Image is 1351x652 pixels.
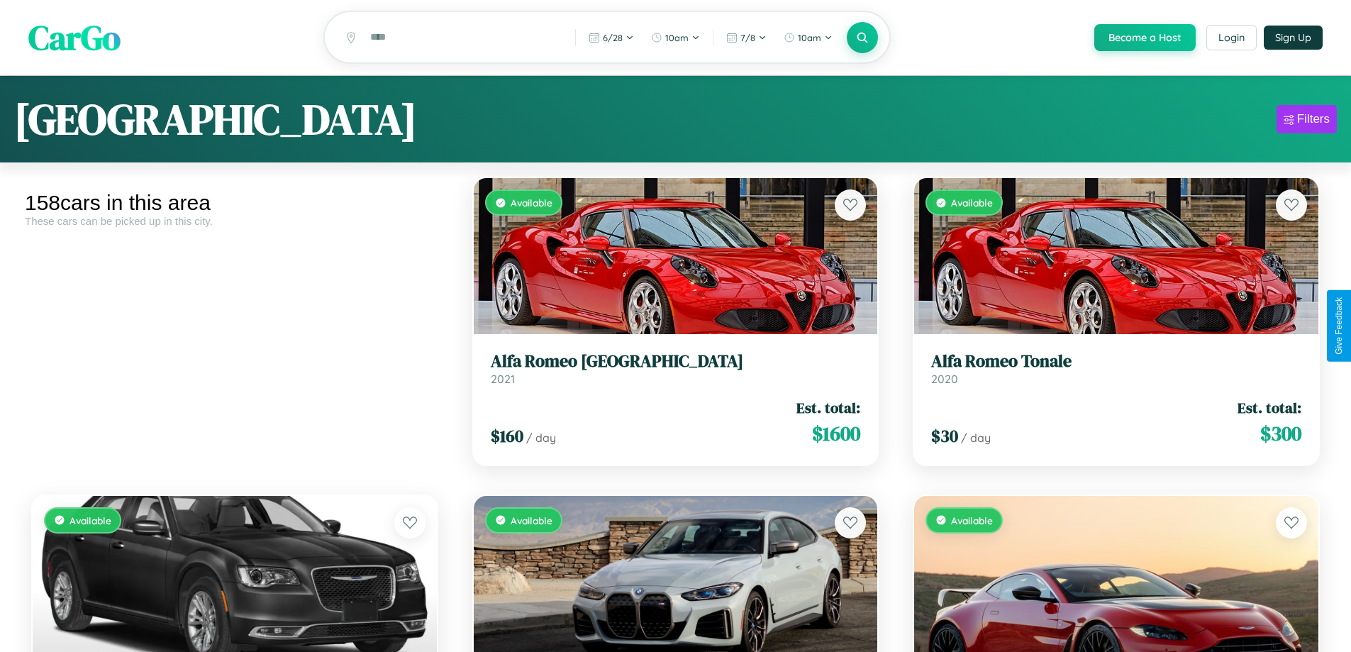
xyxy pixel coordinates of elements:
h3: Alfa Romeo Tonale [931,351,1301,372]
h3: Alfa Romeo [GEOGRAPHIC_DATA] [491,351,861,372]
span: 10am [798,32,821,43]
span: Available [511,514,552,526]
div: 158 cars in this area [25,191,445,215]
span: 7 / 8 [740,32,755,43]
span: Available [511,197,552,209]
button: Filters [1277,105,1337,133]
button: 10am [777,26,840,49]
div: These cars can be picked up in this city. [25,215,445,227]
span: 2020 [931,372,958,386]
span: CarGo [28,14,121,61]
span: 10am [665,32,689,43]
div: Give Feedback [1334,297,1344,355]
span: 2021 [491,372,515,386]
a: Alfa Romeo Tonale2020 [931,351,1301,386]
span: / day [961,431,991,445]
button: Login [1206,25,1257,50]
button: 10am [644,26,707,49]
span: Est. total: [1238,397,1301,418]
span: $ 160 [491,424,523,448]
span: Available [951,514,993,526]
span: $ 30 [931,424,958,448]
span: $ 1600 [812,419,860,448]
h1: [GEOGRAPHIC_DATA] [14,90,417,148]
div: Filters [1297,112,1330,126]
span: $ 300 [1260,419,1301,448]
button: 6/28 [582,26,641,49]
a: Alfa Romeo [GEOGRAPHIC_DATA]2021 [491,351,861,386]
button: Become a Host [1094,24,1196,51]
span: 6 / 28 [603,32,623,43]
button: Sign Up [1264,26,1323,50]
span: Available [951,197,993,209]
button: 7/8 [719,26,774,49]
span: Available [70,514,111,526]
span: / day [526,431,556,445]
span: Est. total: [796,397,860,418]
